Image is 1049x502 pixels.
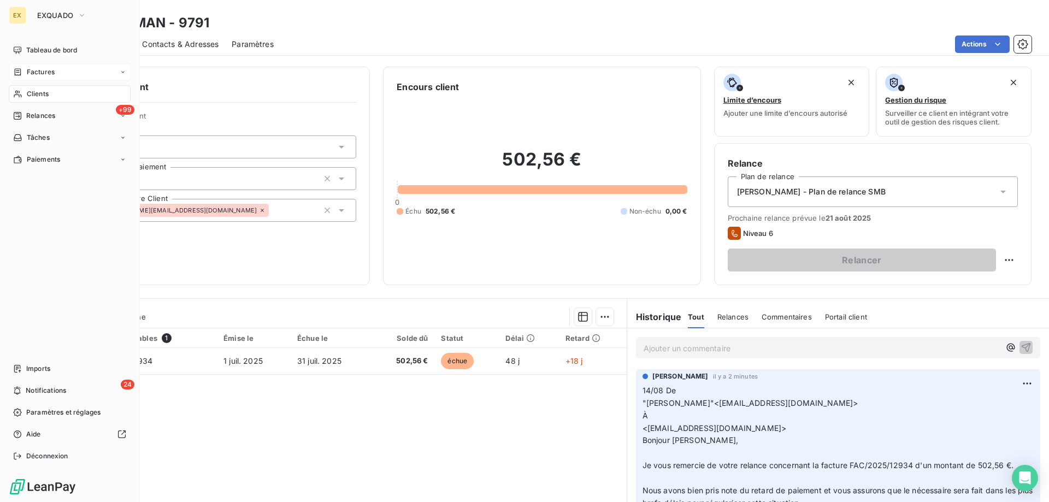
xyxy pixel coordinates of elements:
[717,312,749,321] span: Relances
[223,356,263,365] span: 1 juil. 2025
[9,42,131,59] a: Tableau de bord
[505,334,552,342] div: Délai
[142,39,219,50] span: Contacts & Adresses
[426,206,455,216] span: 502,56 €
[826,214,871,222] span: 21 août 2025
[723,96,781,104] span: Limite d’encours
[26,429,41,439] span: Aide
[762,312,812,321] span: Commentaires
[714,67,870,137] button: Limite d’encoursAjouter une limite d’encours autorisé
[88,111,356,127] span: Propriétés Client
[885,96,946,104] span: Gestion du risque
[565,334,620,342] div: Retard
[397,80,459,93] h6: Encours client
[26,364,50,374] span: Imports
[395,198,399,206] span: 0
[565,356,583,365] span: +18 j
[643,460,1013,470] span: Je vous remercie de votre relance concernant la facture FAC/2025/12934 d'un montant de 502,56 €.
[26,451,68,461] span: Déconnexion
[66,80,356,93] h6: Informations client
[665,206,687,216] span: 0,00 €
[728,157,1018,170] h6: Relance
[269,205,278,215] input: Ajouter une valeur
[688,312,704,321] span: Tout
[96,13,209,33] h3: TANAMAN - 9791
[728,249,996,271] button: Relancer
[9,426,131,443] a: Aide
[121,380,134,389] span: 24
[441,353,474,369] span: échue
[441,334,492,342] div: Statut
[728,214,1018,222] span: Prochaine relance prévue le
[743,229,773,238] span: Niveau 6
[27,67,55,77] span: Factures
[89,333,210,343] div: Pièces comptables
[629,206,661,216] span: Non-échu
[643,435,738,445] span: Bonjour [PERSON_NAME],
[643,423,787,433] span: <[EMAIL_ADDRESS][DOMAIN_NAME]>
[26,45,77,55] span: Tableau de bord
[643,411,648,420] span: À
[405,206,421,216] span: Échu
[9,151,131,168] a: Paiements
[9,63,131,81] a: Factures
[885,109,1022,126] span: Surveiller ce client en intégrant votre outil de gestion des risques client.
[627,310,682,323] h6: Historique
[9,7,26,24] div: EX
[26,386,66,395] span: Notifications
[26,407,101,417] span: Paramètres et réglages
[27,155,60,164] span: Paiements
[9,360,131,377] a: Imports
[27,89,49,99] span: Clients
[9,478,76,495] img: Logo LeanPay
[955,36,1010,53] button: Actions
[26,111,55,121] span: Relances
[9,85,131,103] a: Clients
[9,404,131,421] a: Paramètres et réglages
[737,186,886,197] span: [PERSON_NAME] - Plan de relance SMB
[232,39,274,50] span: Paramètres
[27,133,50,143] span: Tâches
[139,174,148,184] input: Ajouter une valeur
[378,356,428,367] span: 502,56 €
[297,356,341,365] span: 31 juil. 2025
[223,334,284,342] div: Émise le
[116,105,134,115] span: +99
[505,356,520,365] span: 48 j
[723,109,847,117] span: Ajouter une limite d’encours autorisé
[378,334,428,342] div: Solde dû
[37,11,73,20] span: EXQUADO
[825,312,867,321] span: Portail client
[9,129,131,146] a: Tâches
[643,386,676,395] span: 14/08 De
[1012,465,1038,491] div: Open Intercom Messenger
[101,207,257,214] span: [PERSON_NAME][EMAIL_ADDRESS][DOMAIN_NAME]
[9,107,131,125] a: +99Relances
[713,373,758,380] span: il y a 2 minutes
[876,67,1032,137] button: Gestion du risqueSurveiller ce client en intégrant votre outil de gestion des risques client.
[652,371,709,381] span: [PERSON_NAME]
[643,398,858,407] span: "[PERSON_NAME]"<[EMAIL_ADDRESS][DOMAIN_NAME]>
[397,149,687,181] h2: 502,56 €
[297,334,365,342] div: Échue le
[162,333,172,343] span: 1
